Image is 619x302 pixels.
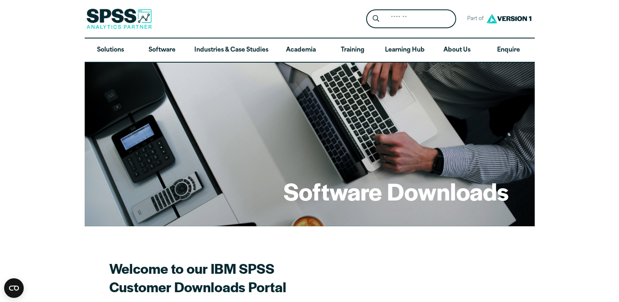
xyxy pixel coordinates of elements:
[373,15,379,22] svg: Search magnifying glass icon
[463,13,484,25] span: Part of
[275,38,326,62] a: Academia
[85,38,535,62] nav: Desktop version of site main menu
[483,38,534,62] a: Enquire
[4,278,24,298] button: Open CMP widget
[368,11,383,27] button: Search magnifying glass icon
[366,9,456,29] form: Site Header Search Form
[85,38,136,62] a: Solutions
[136,38,188,62] a: Software
[109,259,396,296] h2: Welcome to our IBM SPSS Customer Downloads Portal
[378,38,431,62] a: Learning Hub
[188,38,275,62] a: Industries & Case Studies
[86,9,152,29] img: SPSS Analytics Partner
[484,11,533,26] img: Version1 Logo
[326,38,378,62] a: Training
[431,38,483,62] a: About Us
[284,175,509,207] h1: Software Downloads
